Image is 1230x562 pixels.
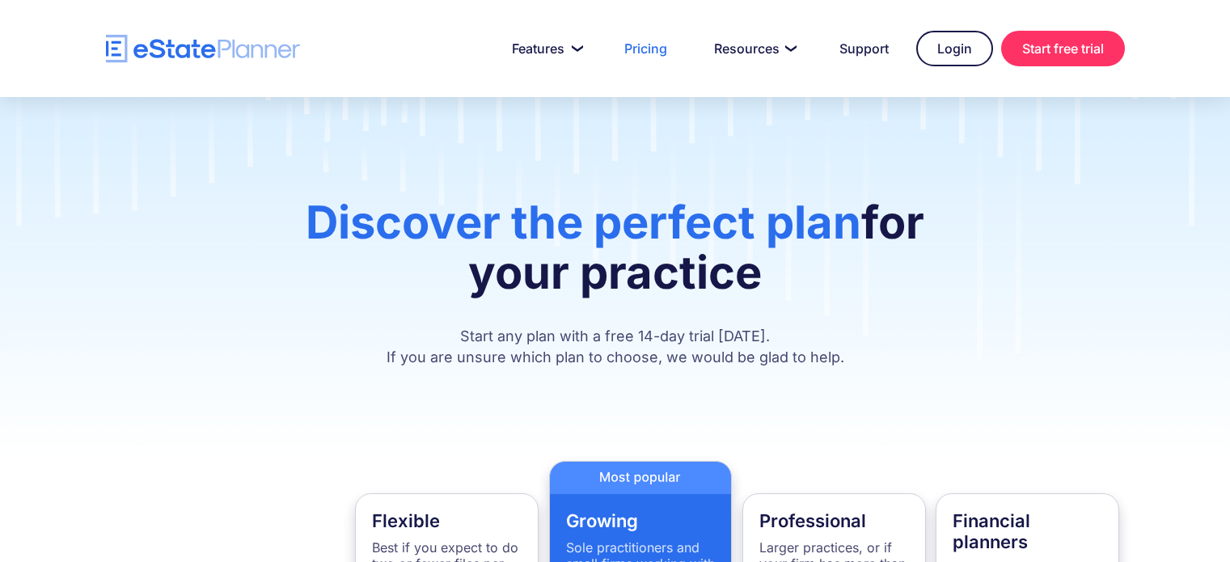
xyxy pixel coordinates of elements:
h4: Growing [566,510,716,531]
a: Resources [695,32,812,65]
a: Pricing [605,32,687,65]
a: Start free trial [1001,31,1125,66]
h1: for your practice [270,197,960,314]
a: Features [492,32,597,65]
h4: Professional [759,510,909,531]
span: Discover the perfect plan [306,195,861,250]
h4: Flexible [372,510,522,531]
p: Start any plan with a free 14-day trial [DATE]. If you are unsure which plan to choose, we would ... [270,326,960,368]
a: Support [820,32,908,65]
a: Login [916,31,993,66]
h4: Financial planners [953,510,1102,552]
a: home [106,35,300,63]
